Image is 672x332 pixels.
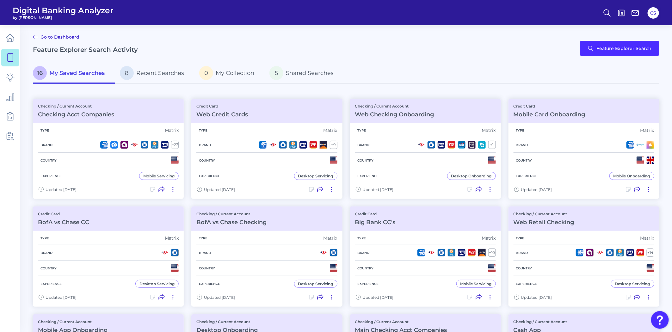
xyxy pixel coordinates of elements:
[509,206,659,307] a: Checking / Current AccountWeb Retail CheckingTypeMatrixBrand+14CountryExperienceDesktop Servicing...
[330,141,337,149] div: + 9
[514,266,535,270] h5: Country
[171,141,179,149] div: + 23
[355,219,396,226] h3: Big Bank CC's
[580,41,659,56] button: Feature Explorer Search
[514,104,585,108] p: Credit Card
[196,111,248,118] h3: Web Credit Cards
[196,236,210,240] h5: Type
[115,64,194,84] a: 8Recent Searches
[38,251,55,255] h5: Brand
[196,104,248,108] p: Credit Card
[324,127,337,133] div: Matrix
[46,295,77,300] span: Updated [DATE]
[33,46,138,53] h2: Feature Explorer Search Activity
[451,174,492,178] div: Desktop Onboarding
[38,104,114,108] p: Checking / Current Account
[165,235,179,241] div: Matrix
[165,127,179,133] div: Matrix
[196,174,223,178] h5: Experience
[651,311,669,329] button: Open Resource Center
[615,281,650,286] div: Desktop Servicing
[355,104,434,108] p: Checking / Current Account
[640,127,654,133] div: Matrix
[355,282,381,286] h5: Experience
[38,143,55,147] h5: Brand
[38,174,64,178] h5: Experience
[33,33,79,41] a: Go to Dashboard
[139,281,175,286] div: Desktop Servicing
[38,212,89,216] p: Credit Card
[196,128,210,132] h5: Type
[204,187,235,192] span: Updated [DATE]
[355,212,396,216] p: Credit Card
[38,128,52,132] h5: Type
[199,66,213,80] span: 0
[355,236,369,240] h5: Type
[13,15,114,20] span: by [PERSON_NAME]
[324,235,337,241] div: Matrix
[136,70,184,77] span: Recent Searches
[191,206,342,307] a: Checking / Current AccountBofA vs Chase CheckingTypeMatrixBrandCountryExperienceDesktop Servicing...
[196,282,223,286] h5: Experience
[298,281,333,286] div: Desktop Servicing
[196,158,218,163] h5: Country
[514,219,574,226] h3: Web Retail Checking
[596,46,652,51] span: Feature Explorer Search
[355,158,376,163] h5: Country
[482,235,496,241] div: Matrix
[460,281,492,286] div: Mobile Servicing
[355,251,372,255] h5: Brand
[204,295,235,300] span: Updated [DATE]
[350,206,501,307] a: Credit CardBig Bank CC'sTypeMatrixBrand+10CountryExperienceMobile ServicingUpdated [DATE]
[33,206,184,307] a: Credit CardBofA vs Chase CCTypeMatrixBrandCountryExperienceDesktop ServicingUpdated [DATE]
[38,282,64,286] h5: Experience
[514,111,585,118] h3: Mobile Card Onboarding
[514,143,531,147] h5: Brand
[363,187,394,192] span: Updated [DATE]
[191,99,342,199] a: Credit CardWeb Credit CardsTypeMatrixBrand+9CountryExperienceDesktop ServicingUpdated [DATE]
[38,266,59,270] h5: Country
[640,235,654,241] div: Matrix
[194,64,264,84] a: 0My Collection
[38,111,114,118] h3: Checking Acct Companies
[613,174,650,178] div: Mobile Onboarding
[514,282,540,286] h5: Experience
[49,70,105,77] span: My Saved Searches
[363,295,394,300] span: Updated [DATE]
[647,249,654,257] div: + 14
[38,219,89,226] h3: BofA vs Chase CC
[13,6,114,15] span: Digital Banking Analyzer
[482,127,496,133] div: Matrix
[509,99,659,199] a: Credit CardMobile Card OnboardingTypeMatrixBrandCountryExperienceMobile OnboardingUpdated [DATE]
[196,319,258,324] p: Checking / Current Account
[355,128,369,132] h5: Type
[521,187,552,192] span: Updated [DATE]
[488,249,496,257] div: + 10
[514,236,527,240] h5: Type
[355,266,376,270] h5: Country
[355,111,434,118] h3: Web Checking Onboarding
[196,251,213,255] h5: Brand
[216,70,254,77] span: My Collection
[488,141,496,149] div: + 1
[143,174,175,178] div: Mobile Servicing
[355,174,381,178] h5: Experience
[514,319,567,324] p: Checking / Current Account
[648,7,659,19] button: CS
[264,64,344,84] a: 5Shared Searches
[514,251,531,255] h5: Brand
[33,64,115,84] a: 16My Saved Searches
[120,66,134,80] span: 8
[196,143,213,147] h5: Brand
[46,187,77,192] span: Updated [DATE]
[514,212,574,216] p: Checking / Current Account
[355,143,372,147] h5: Brand
[350,99,501,199] a: Checking / Current AccountWeb Checking OnboardingTypeMatrixBrand+1CountryExperienceDesktop Onboar...
[33,99,184,199] a: Checking / Current AccountChecking Acct CompaniesTypeMatrixBrand+23CountryExperienceMobile Servic...
[514,128,527,132] h5: Type
[514,174,540,178] h5: Experience
[196,219,267,226] h3: BofA vs Chase Checking
[286,70,334,77] span: Shared Searches
[33,66,47,80] span: 16
[38,158,59,163] h5: Country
